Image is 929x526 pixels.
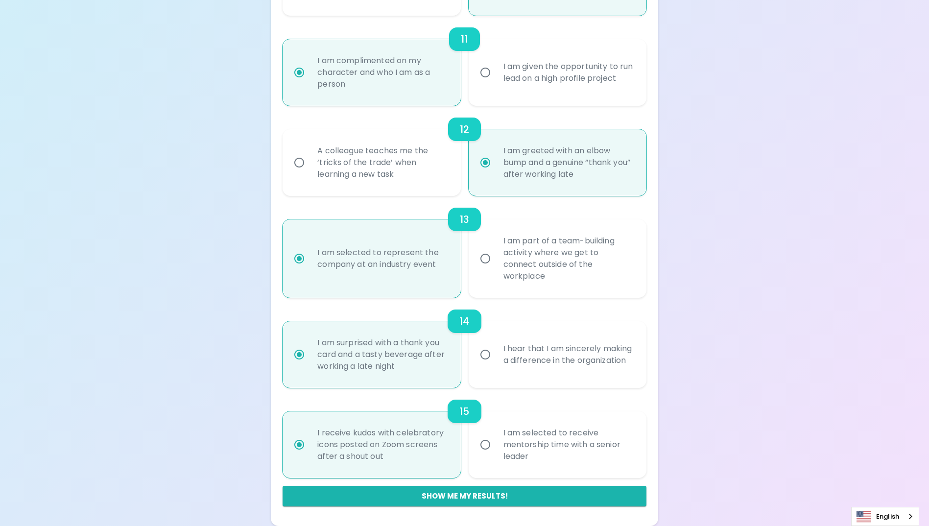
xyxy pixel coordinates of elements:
[460,121,469,137] h6: 12
[310,325,455,384] div: I am surprised with a thank you card and a tasty beverage after working a late night
[283,388,646,478] div: choice-group-check
[496,331,641,378] div: I hear that I am sincerely making a difference in the organization
[283,298,646,388] div: choice-group-check
[496,223,641,294] div: I am part of a team-building activity where we get to connect outside of the workplace
[283,196,646,298] div: choice-group-check
[496,133,641,192] div: I am greeted with an elbow bump and a genuine “thank you” after working late
[310,235,455,282] div: I am selected to represent the company at an industry event
[283,486,646,506] button: Show me my results!
[283,106,646,196] div: choice-group-check
[851,507,919,526] aside: Language selected: English
[310,133,455,192] div: A colleague teaches me the ‘tricks of the trade’ when learning a new task
[496,49,641,96] div: I am given the opportunity to run lead on a high profile project
[460,212,469,227] h6: 13
[310,415,455,474] div: I receive kudos with celebratory icons posted on Zoom screens after a shout out
[459,313,469,329] h6: 14
[461,31,468,47] h6: 11
[852,507,919,526] a: English
[496,415,641,474] div: I am selected to receive mentorship time with a senior leader
[283,16,646,106] div: choice-group-check
[851,507,919,526] div: Language
[459,404,469,419] h6: 15
[310,43,455,102] div: I am complimented on my character and who I am as a person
